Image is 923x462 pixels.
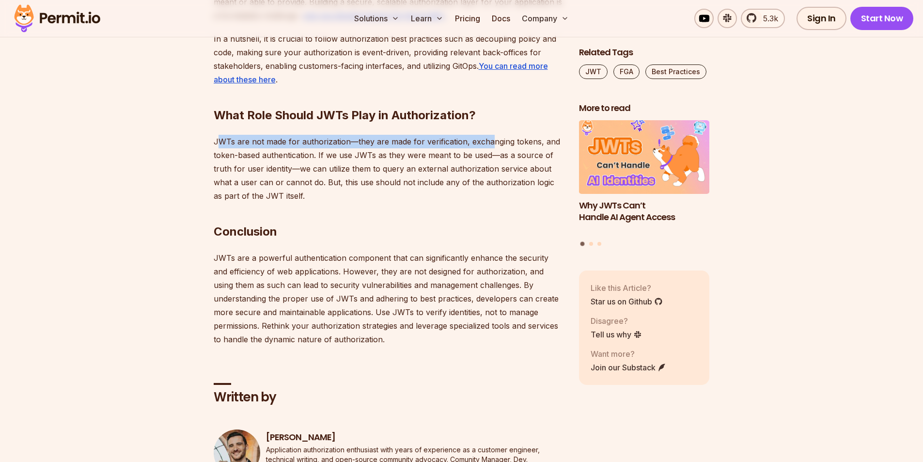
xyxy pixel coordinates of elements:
[579,47,710,59] h2: Related Tags
[518,9,573,28] button: Company
[591,348,666,359] p: Want more?
[613,64,640,79] a: FGA
[407,9,447,28] button: Learn
[488,9,514,28] a: Docs
[579,120,710,236] li: 1 of 3
[597,241,601,245] button: Go to slide 3
[591,295,663,307] a: Star us on Github
[757,13,778,24] span: 5.3k
[214,69,563,123] h2: What Role Should JWTs Play in Authorization?
[266,431,563,444] h3: [PERSON_NAME]
[214,185,563,239] h2: Conclusion
[579,199,710,223] h3: Why JWTs Can’t Handle AI Agent Access
[579,102,710,114] h2: More to read
[10,2,105,35] img: Permit logo
[214,389,563,406] h2: Written by
[591,328,642,340] a: Tell us why
[645,64,706,79] a: Best Practices
[591,282,663,293] p: Like this Article?
[591,315,642,326] p: Disagree?
[591,361,666,373] a: Join our Substack
[580,241,585,246] button: Go to slide 1
[579,120,710,194] img: Why JWTs Can’t Handle AI Agent Access
[214,135,563,203] p: JWTs are not made for authorization—they are made for verification, exchanging tokens, and token-...
[214,251,563,346] p: JWTs are a powerful authentication component that can significantly enhance the security and effi...
[451,9,484,28] a: Pricing
[797,7,846,30] a: Sign In
[214,32,563,86] p: In a nutshell, it is crucial to follow authorization best practices such as decoupling policy and...
[741,9,785,28] a: 5.3k
[589,241,593,245] button: Go to slide 2
[579,120,710,247] div: Posts
[850,7,914,30] a: Start Now
[579,64,608,79] a: JWT
[350,9,403,28] button: Solutions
